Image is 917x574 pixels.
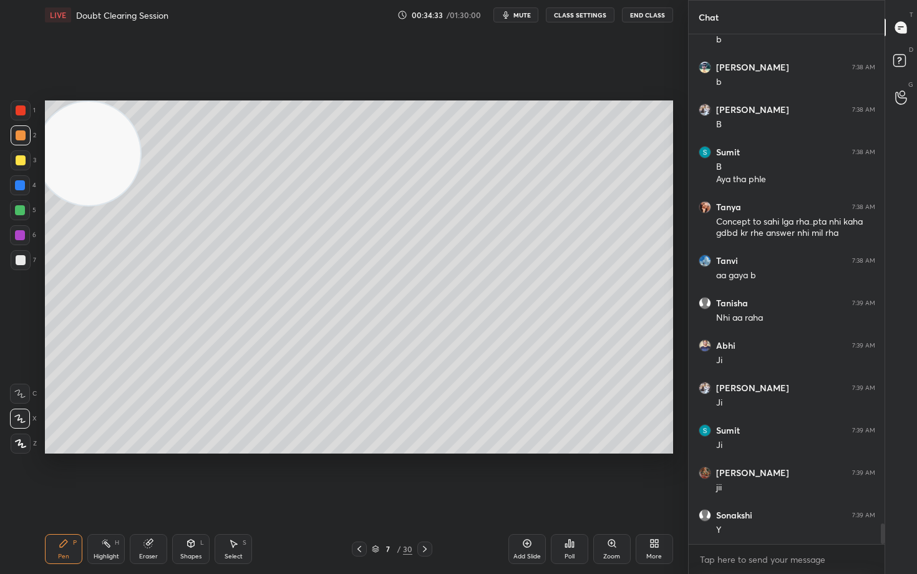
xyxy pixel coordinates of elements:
h6: Tanvi [716,255,738,266]
p: Chat [689,1,729,34]
div: L [200,540,204,546]
div: grid [689,34,885,544]
div: 4 [10,175,36,195]
h6: Tanya [716,202,741,213]
div: 30 [403,543,412,555]
div: Ji [716,397,875,409]
div: B [716,119,875,131]
div: Z [11,434,37,454]
div: Y [716,524,875,537]
img: 0077f478210d424bb14125281e68059c.jpg [699,382,711,394]
div: C [10,384,37,404]
div: 5 [10,200,36,220]
div: 7 [382,545,394,553]
div: LIVE [45,7,71,22]
div: 7:39 AM [852,469,875,477]
div: 7:38 AM [852,257,875,265]
div: Concept to sahi lga rha..pta nhi kaha gdbd kr rhe answer nhi mil rha [716,216,875,240]
div: P [73,540,77,546]
div: Poll [565,553,575,560]
div: 6 [10,225,36,245]
button: CLASS SETTINGS [546,7,614,22]
div: Eraser [139,553,158,560]
div: S [243,540,246,546]
div: aa gaya b [716,270,875,282]
div: B [716,161,875,173]
img: 0077f478210d424bb14125281e68059c.jpg [699,104,711,116]
h6: [PERSON_NAME] [716,104,789,115]
div: b [716,76,875,89]
div: 7:39 AM [852,299,875,307]
div: 7:39 AM [852,342,875,349]
img: 6e9927e665d44c17be6dedf1698ba758.jpg [699,339,711,352]
img: 3 [699,424,711,437]
div: 7:39 AM [852,384,875,392]
div: Nhi aa raha [716,312,875,324]
img: default.png [699,297,711,309]
div: 2 [11,125,36,145]
img: e9b7549125ed4c16ba28175a737a5d95.jpg [699,467,711,479]
div: Ji [716,439,875,452]
span: mute [513,11,531,19]
div: 7:38 AM [852,64,875,71]
h6: [PERSON_NAME] [716,467,789,479]
img: 3 [699,146,711,158]
img: 45418f7cc88746cfb40f41016138861c.jpg [699,61,711,74]
div: b [716,34,875,46]
h6: [PERSON_NAME] [716,62,789,73]
div: / [397,545,400,553]
button: mute [493,7,538,22]
div: 7:39 AM [852,427,875,434]
img: default.png [699,509,711,522]
div: More [646,553,662,560]
h6: Sonakshi [716,510,752,521]
div: jii [716,482,875,494]
div: Aya tha phle [716,173,875,186]
div: 7:38 AM [852,106,875,114]
div: 7:39 AM [852,512,875,519]
div: 1 [11,100,36,120]
div: 7:38 AM [852,203,875,211]
h6: Tanisha [716,298,748,309]
div: Select [225,553,243,560]
button: End Class [622,7,673,22]
div: Highlight [94,553,119,560]
div: Zoom [603,553,620,560]
img: 3418120d88d549efb3775576ee28a0b5.jpg [699,201,711,213]
h6: [PERSON_NAME] [716,382,789,394]
div: X [10,409,37,429]
div: 7:38 AM [852,148,875,156]
p: D [909,45,913,54]
p: G [908,80,913,89]
div: 3 [11,150,36,170]
h6: Sumit [716,147,740,158]
div: H [115,540,119,546]
div: 7 [11,250,36,270]
h4: Doubt Clearing Session [76,9,168,21]
div: Ji [716,354,875,367]
img: 46732769171548339d52633438ac71e3.jpg [699,255,711,267]
p: T [910,10,913,19]
div: Shapes [180,553,201,560]
h6: Sumit [716,425,740,436]
div: Add Slide [513,553,541,560]
div: Pen [58,553,69,560]
h6: Abhi [716,340,735,351]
